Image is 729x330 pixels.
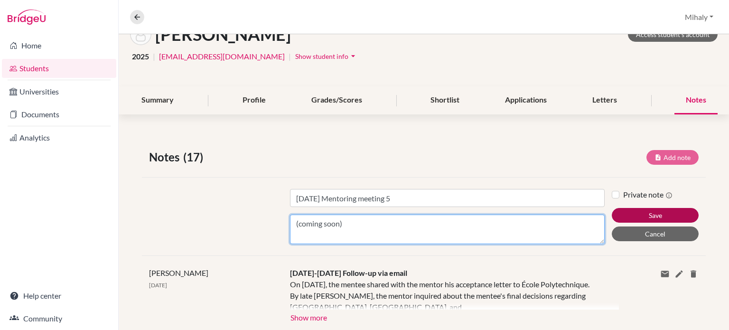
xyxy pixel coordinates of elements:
[300,86,374,114] div: Grades/Scores
[2,82,116,101] a: Universities
[2,36,116,55] a: Home
[628,27,718,42] a: Access student's account
[2,309,116,328] a: Community
[231,86,277,114] div: Profile
[149,282,167,289] span: [DATE]
[2,128,116,147] a: Analytics
[348,51,358,61] i: arrow_drop_down
[159,51,285,62] a: [EMAIL_ADDRESS][DOMAIN_NAME]
[290,279,605,310] div: On [DATE], the mentee shared with the mentor his acceptance letter to École Polytechnique. By lat...
[183,149,207,166] span: (17)
[149,149,183,166] span: Notes
[581,86,628,114] div: Letters
[681,8,718,26] button: Mihaly
[153,51,155,62] span: |
[494,86,558,114] div: Applications
[290,189,605,207] input: Note title (required)
[674,86,718,114] div: Notes
[2,286,116,305] a: Help center
[646,150,699,165] button: Add note
[419,86,471,114] div: Shortlist
[290,268,407,277] span: [DATE]-[DATE] Follow-up via email
[2,105,116,124] a: Documents
[132,51,149,62] span: 2025
[155,24,291,45] h1: [PERSON_NAME]
[2,59,116,78] a: Students
[130,86,185,114] div: Summary
[149,268,208,277] span: [PERSON_NAME]
[623,189,673,200] label: Private note
[8,9,46,25] img: Bridge-U
[290,310,327,324] button: Show more
[289,51,291,62] span: |
[295,52,348,60] span: Show student info
[612,226,699,241] button: Cancel
[130,24,151,45] img: László Pyber's avatar
[612,208,699,223] button: Save
[295,49,358,64] button: Show student infoarrow_drop_down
